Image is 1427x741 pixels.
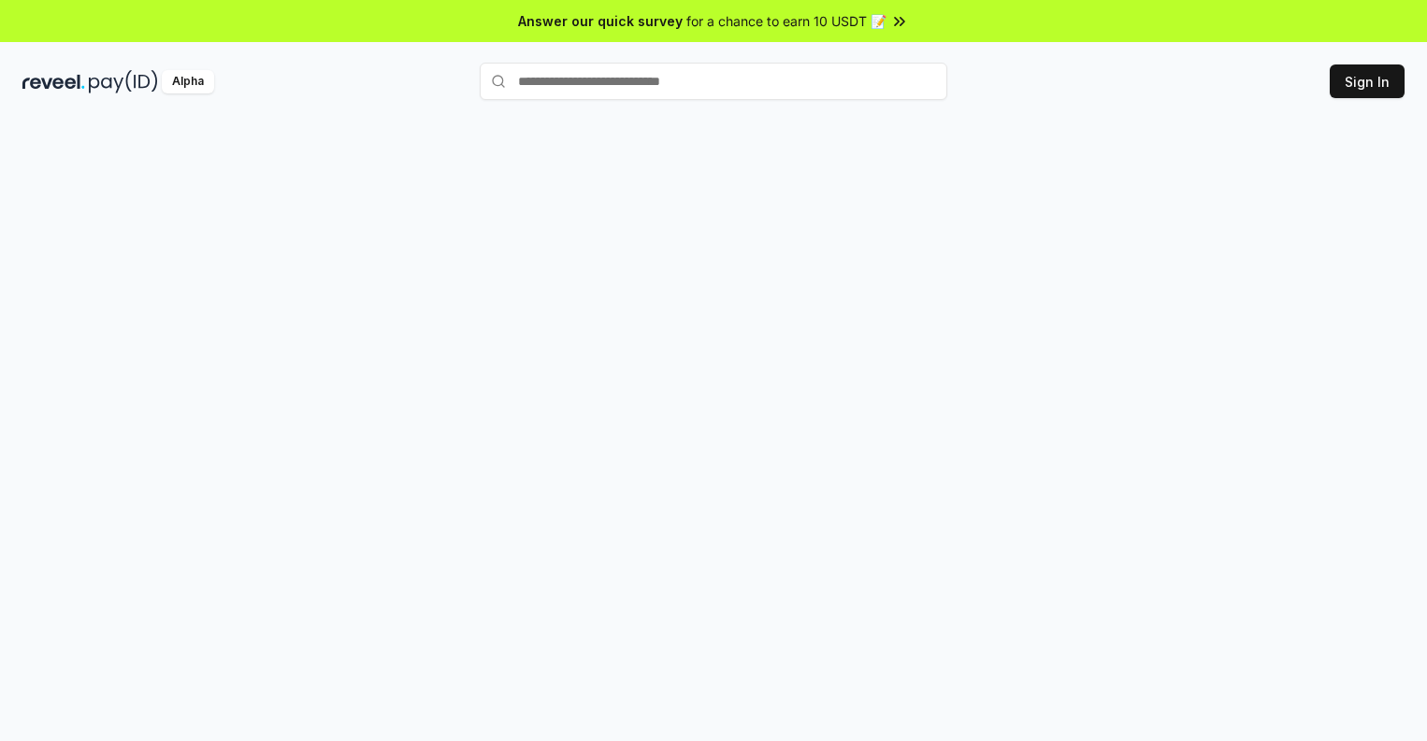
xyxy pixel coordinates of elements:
[518,11,683,31] span: Answer our quick survey
[162,70,214,93] div: Alpha
[686,11,886,31] span: for a chance to earn 10 USDT 📝
[22,70,85,93] img: reveel_dark
[1330,64,1405,98] button: Sign In
[89,70,158,93] img: pay_id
